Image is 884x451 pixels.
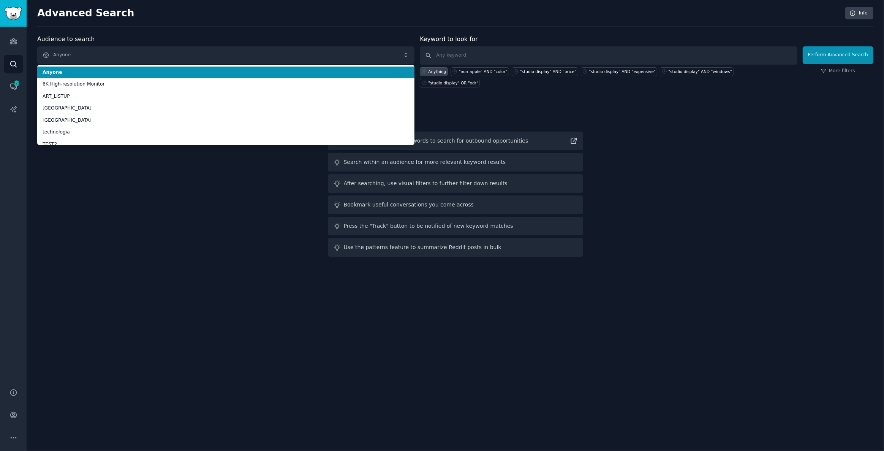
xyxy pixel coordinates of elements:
[43,117,409,124] span: [GEOGRAPHIC_DATA]
[43,93,409,100] span: ART_LISTUP
[43,105,409,112] span: [GEOGRAPHIC_DATA]
[43,141,409,148] span: TEST2
[589,69,656,74] div: "studio display" AND "expensive"
[43,69,409,76] span: Anyone
[821,68,855,75] a: More filters
[668,69,732,74] div: "studio display" AND "windows"
[344,137,528,145] div: Read guide on helpful keywords to search for outbound opportunities
[428,80,478,86] div: "studio display" OR "xdr"
[420,35,478,43] label: Keyword to look for
[4,77,23,96] a: 478
[344,158,506,166] div: Search within an audience for more relevant keyword results
[344,201,474,209] div: Bookmark useful conversations you come across
[344,222,513,230] div: Press the "Track" button to be notified of new keyword matches
[428,69,446,74] div: Anything
[43,129,409,136] span: technologia
[420,46,797,65] input: Any keyword
[37,65,414,145] ul: Anyone
[845,7,873,20] a: Info
[344,179,508,187] div: After searching, use visual filters to further filter down results
[37,7,841,19] h2: Advanced Search
[5,7,22,20] img: GummySearch logo
[37,46,414,64] button: Anyone
[37,35,95,43] label: Audience to search
[803,46,873,64] button: Perform Advanced Search
[344,243,501,251] div: Use the patterns feature to summarize Reddit posts in bulk
[13,81,20,86] span: 478
[520,69,576,74] div: "studio display" AND "price"
[459,69,508,74] div: "non-apple" AND "color"
[43,81,409,88] span: 6K High-resolution Monitor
